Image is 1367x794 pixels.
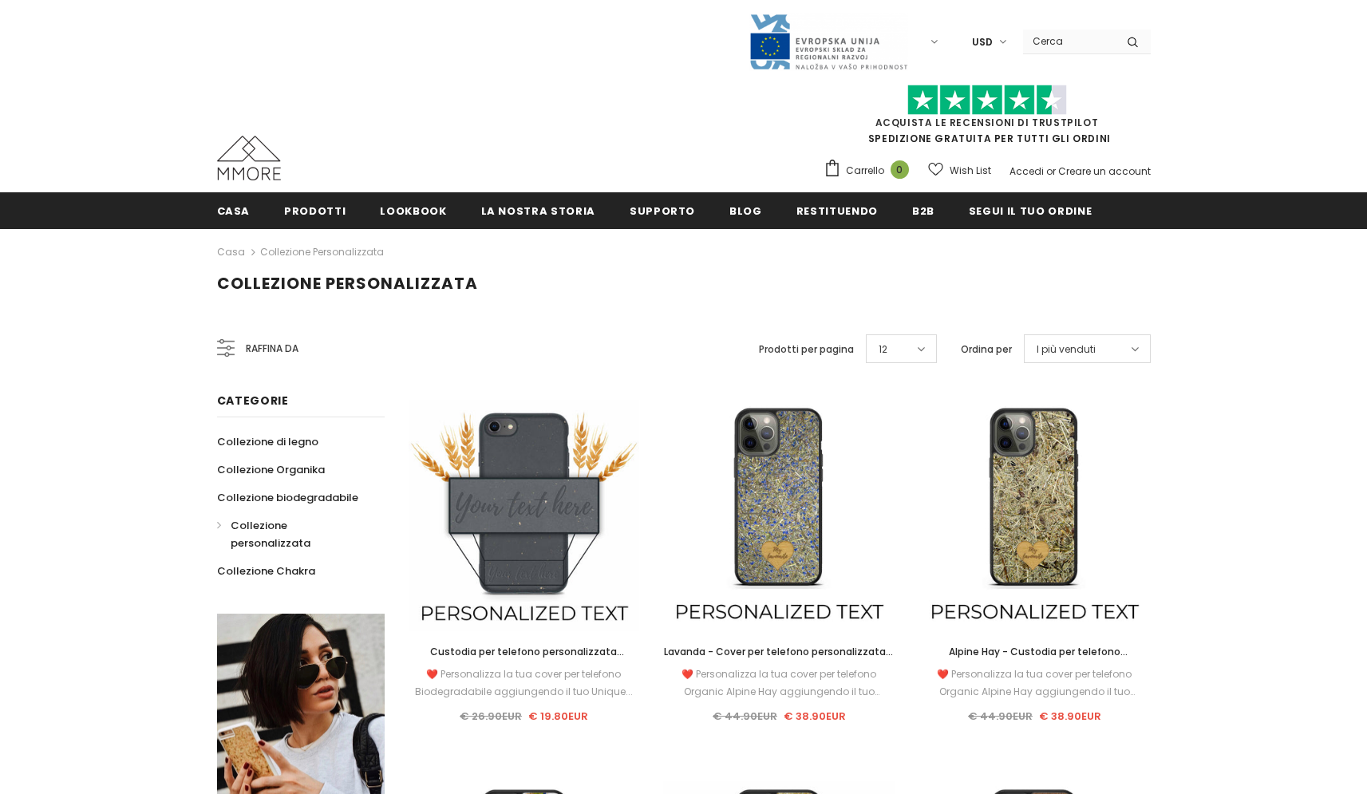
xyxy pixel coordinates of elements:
[217,490,358,505] span: Collezione biodegradabile
[1046,164,1056,178] span: or
[824,159,917,183] a: Carrello 0
[217,462,325,477] span: Collezione Organika
[430,645,624,676] span: Custodia per telefono personalizzata biodegradabile - nera
[875,116,1099,129] a: Acquista le recensioni di TrustPilot
[912,192,934,228] a: B2B
[284,203,346,219] span: Prodotti
[630,192,695,228] a: supporto
[907,85,1067,116] img: Fidati di Pilot Stars
[217,428,318,456] a: Collezione di legno
[968,709,1033,724] span: € 44.90EUR
[749,34,908,48] a: Javni Razpis
[217,456,325,484] a: Collezione Organika
[217,136,281,180] img: Casi MMORE
[217,393,289,409] span: Categorie
[1037,342,1096,357] span: I più venduti
[481,203,595,219] span: La nostra storia
[1039,709,1101,724] span: € 38.90EUR
[231,518,310,551] span: Collezione personalizzata
[630,203,695,219] span: supporto
[729,203,762,219] span: Blog
[409,666,640,701] div: ❤️ Personalizza la tua cover per telefono Biodegradabile aggiungendo il tuo Unique...
[664,645,894,676] span: Lavanda - Cover per telefono personalizzata - Regalo personalizzato
[481,192,595,228] a: La nostra storia
[217,484,358,512] a: Collezione biodegradabile
[912,203,934,219] span: B2B
[919,643,1150,661] a: Alpine Hay - Custodia per telefono personalizzata - Regalo personalizzato
[217,203,251,219] span: Casa
[879,342,887,357] span: 12
[846,163,884,179] span: Carrello
[1058,164,1151,178] a: Creare un account
[1009,164,1044,178] a: Accedi
[824,92,1151,145] span: SPEDIZIONE GRATUITA PER TUTTI GLI ORDINI
[217,434,318,449] span: Collezione di legno
[759,342,854,357] label: Prodotti per pagina
[1023,30,1115,53] input: Search Site
[217,243,245,262] a: Casa
[284,192,346,228] a: Prodotti
[891,160,909,179] span: 0
[217,557,315,585] a: Collezione Chakra
[969,192,1092,228] a: Segui il tuo ordine
[217,192,251,228] a: Casa
[217,512,367,557] a: Collezione personalizzata
[217,272,478,294] span: Collezione personalizzata
[749,13,908,71] img: Javni Razpis
[246,340,298,357] span: Raffina da
[663,643,895,661] a: Lavanda - Cover per telefono personalizzata - Regalo personalizzato
[796,192,878,228] a: Restituendo
[260,245,384,259] a: Collezione personalizzata
[928,156,991,184] a: Wish List
[380,192,446,228] a: Lookbook
[937,645,1132,676] span: Alpine Hay - Custodia per telefono personalizzata - Regalo personalizzato
[217,563,315,579] span: Collezione Chakra
[663,666,895,701] div: ❤️ Personalizza la tua cover per telefono Organic Alpine Hay aggiungendo il tuo Unique...
[460,709,522,724] span: € 26.90EUR
[796,203,878,219] span: Restituendo
[972,34,993,50] span: USD
[713,709,777,724] span: € 44.90EUR
[784,709,846,724] span: € 38.90EUR
[969,203,1092,219] span: Segui il tuo ordine
[380,203,446,219] span: Lookbook
[528,709,588,724] span: € 19.80EUR
[729,192,762,228] a: Blog
[409,643,640,661] a: Custodia per telefono personalizzata biodegradabile - nera
[950,163,991,179] span: Wish List
[919,666,1150,701] div: ❤️ Personalizza la tua cover per telefono Organic Alpine Hay aggiungendo il tuo Unique...
[961,342,1012,357] label: Ordina per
